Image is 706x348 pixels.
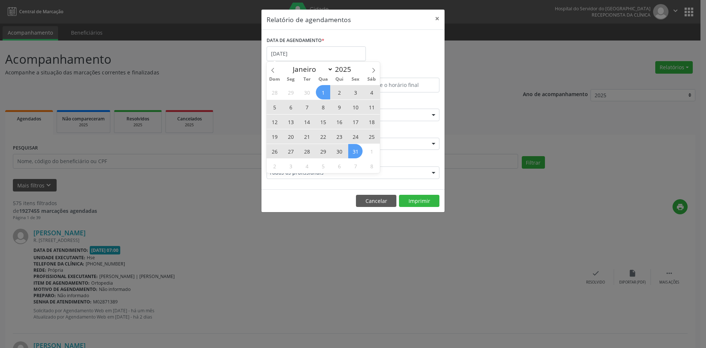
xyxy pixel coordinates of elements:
[283,77,299,82] span: Seg
[332,144,346,158] span: Outubro 30, 2025
[364,77,380,82] span: Sáb
[300,115,314,129] span: Outubro 14, 2025
[331,77,347,82] span: Qui
[332,85,346,99] span: Outubro 2, 2025
[332,159,346,173] span: Novembro 6, 2025
[300,85,314,99] span: Setembro 30, 2025
[332,129,346,144] span: Outubro 23, 2025
[355,78,439,92] input: Selecione o horário final
[267,35,324,46] label: DATA DE AGENDAMENTO
[364,100,379,114] span: Outubro 11, 2025
[364,129,379,144] span: Outubro 25, 2025
[315,77,331,82] span: Qua
[348,159,363,173] span: Novembro 7, 2025
[364,85,379,99] span: Outubro 4, 2025
[300,159,314,173] span: Novembro 4, 2025
[267,100,282,114] span: Outubro 5, 2025
[284,85,298,99] span: Setembro 29, 2025
[284,144,298,158] span: Outubro 27, 2025
[267,77,283,82] span: Dom
[430,10,445,28] button: Close
[348,85,363,99] span: Outubro 3, 2025
[364,159,379,173] span: Novembro 8, 2025
[348,129,363,144] span: Outubro 24, 2025
[347,77,364,82] span: Sex
[267,159,282,173] span: Novembro 2, 2025
[356,195,396,207] button: Cancelar
[267,144,282,158] span: Outubro 26, 2025
[284,129,298,144] span: Outubro 20, 2025
[300,100,314,114] span: Outubro 7, 2025
[316,85,330,99] span: Outubro 1, 2025
[284,159,298,173] span: Novembro 3, 2025
[348,144,363,158] span: Outubro 31, 2025
[267,129,282,144] span: Outubro 19, 2025
[316,159,330,173] span: Novembro 5, 2025
[300,144,314,158] span: Outubro 28, 2025
[289,64,333,74] select: Month
[364,115,379,129] span: Outubro 18, 2025
[267,15,351,24] h5: Relatório de agendamentos
[348,115,363,129] span: Outubro 17, 2025
[348,100,363,114] span: Outubro 10, 2025
[332,115,346,129] span: Outubro 16, 2025
[364,144,379,158] span: Novembro 1, 2025
[267,85,282,99] span: Setembro 28, 2025
[355,66,439,78] label: ATÉ
[316,100,330,114] span: Outubro 8, 2025
[267,46,366,61] input: Selecione uma data ou intervalo
[284,100,298,114] span: Outubro 6, 2025
[316,129,330,144] span: Outubro 22, 2025
[299,77,315,82] span: Ter
[316,144,330,158] span: Outubro 29, 2025
[300,129,314,144] span: Outubro 21, 2025
[316,115,330,129] span: Outubro 15, 2025
[267,115,282,129] span: Outubro 12, 2025
[333,64,357,74] input: Year
[399,195,439,207] button: Imprimir
[332,100,346,114] span: Outubro 9, 2025
[284,115,298,129] span: Outubro 13, 2025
